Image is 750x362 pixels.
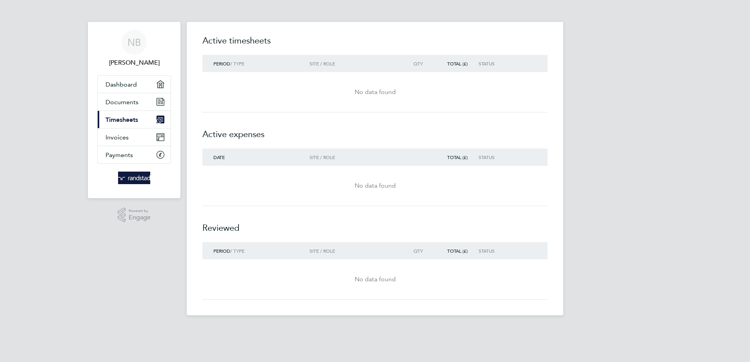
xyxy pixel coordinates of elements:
div: Site / Role [309,248,399,253]
span: Neil Burgess [97,58,171,67]
div: Date [202,154,309,160]
div: Status [479,248,527,253]
a: Go to home page [97,172,171,184]
div: Qty [399,248,434,253]
div: Site / Role [309,61,399,66]
div: No data found [202,181,548,190]
a: Timesheets [98,111,171,128]
nav: Main navigation [88,22,180,198]
h2: Reviewed [202,206,548,242]
span: Timesheets [106,116,138,123]
div: Status [479,154,527,160]
a: NB[PERSON_NAME] [97,30,171,67]
span: Payments [106,151,133,159]
span: Dashboard [106,81,137,88]
div: Total (£) [434,248,479,253]
a: Powered byEngage [118,208,151,223]
div: / Type [202,61,309,66]
a: Dashboard [98,76,171,93]
a: Documents [98,93,171,110]
span: Powered by [129,208,151,214]
div: / Type [202,248,309,253]
div: Qty [399,61,434,66]
span: Period [213,248,230,254]
a: Payments [98,146,171,163]
span: Documents [106,98,138,106]
span: NB [127,37,141,47]
div: Total (£) [434,154,479,160]
h2: Active timesheets [202,34,548,55]
div: Site / Role [309,154,399,160]
span: Engage [129,214,151,221]
span: Invoices [106,134,129,141]
span: Period [213,60,230,67]
a: Invoices [98,129,171,146]
h2: Active expenses [202,112,548,148]
img: randstad-logo-retina.png [118,172,151,184]
div: Total (£) [434,61,479,66]
div: Status [479,61,527,66]
div: No data found [202,275,548,284]
div: No data found [202,87,548,97]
